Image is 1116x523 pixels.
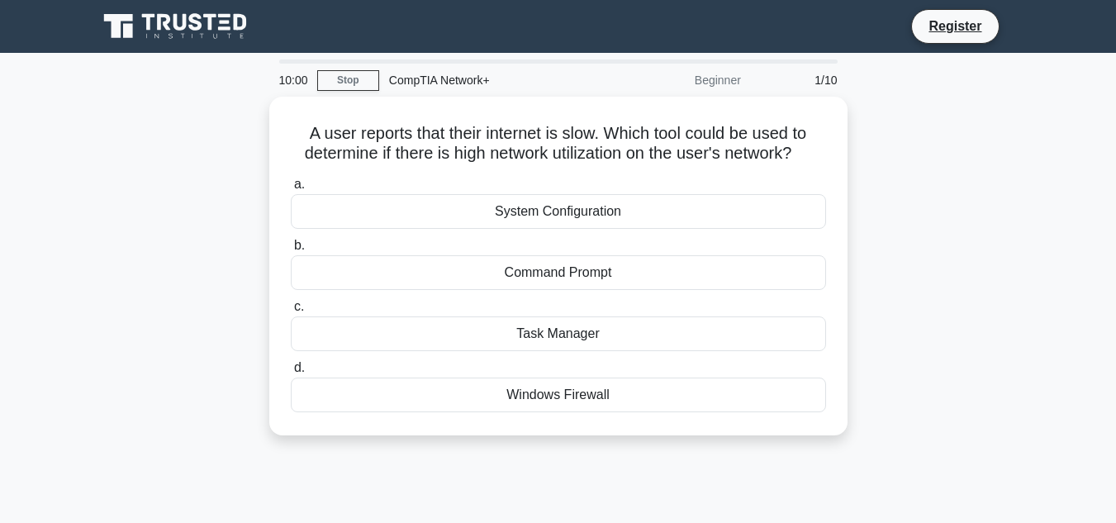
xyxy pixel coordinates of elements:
span: d. [294,360,305,374]
div: 10:00 [269,64,317,97]
a: Register [919,16,991,36]
div: 1/10 [751,64,848,97]
div: Windows Firewall [291,378,826,412]
div: Task Manager [291,316,826,351]
div: CompTIA Network+ [379,64,606,97]
a: Stop [317,70,379,91]
h5: A user reports that their internet is slow. Which tool could be used to determine if there is hig... [289,123,828,164]
span: c. [294,299,304,313]
span: b. [294,238,305,252]
div: Beginner [606,64,751,97]
span: a. [294,177,305,191]
div: System Configuration [291,194,826,229]
div: Command Prompt [291,255,826,290]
